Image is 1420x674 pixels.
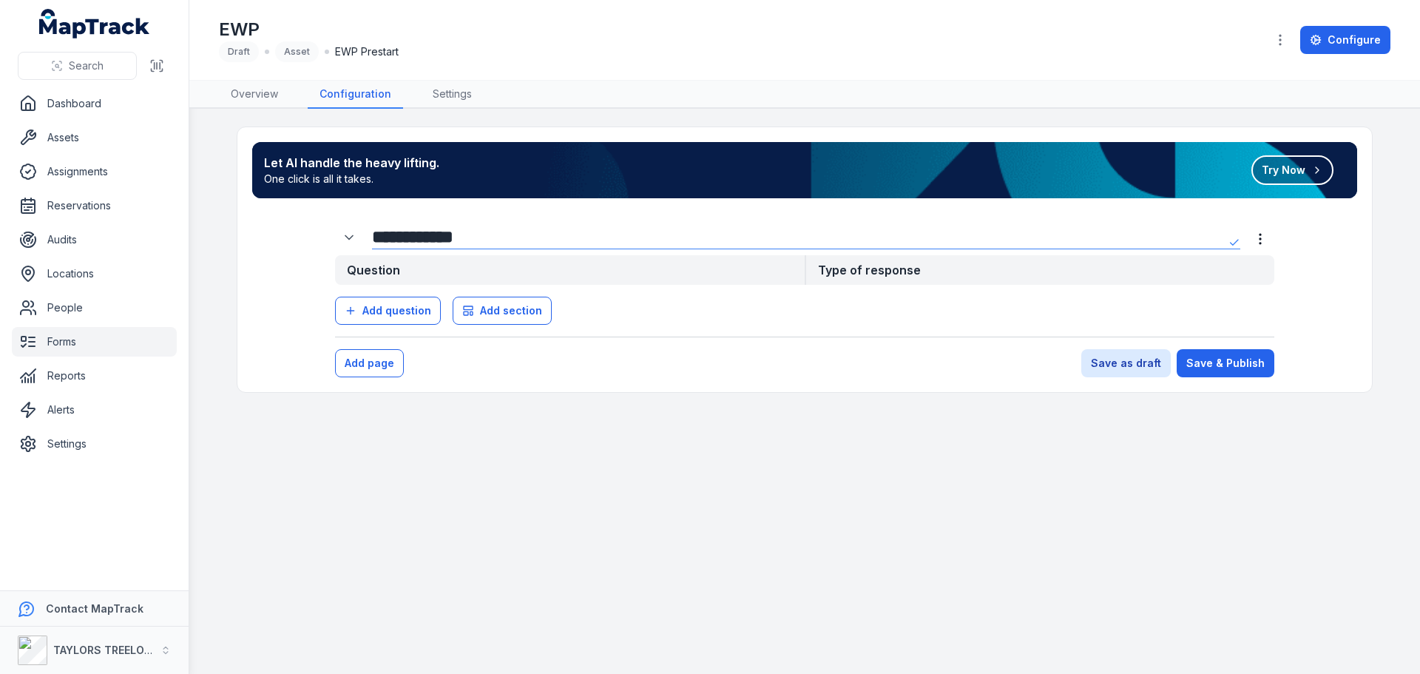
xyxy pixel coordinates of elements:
h1: EWP [219,18,399,41]
a: Assets [12,123,177,152]
a: Assignments [12,157,177,186]
span: Search [69,58,104,73]
a: Forms [12,327,177,357]
a: Configuration [308,81,403,109]
a: People [12,293,177,323]
a: Settings [12,429,177,459]
button: Save & Publish [1177,349,1274,377]
a: Locations [12,259,177,289]
strong: TAYLORS TREELOPPING [53,644,177,656]
button: Search [18,52,137,80]
strong: Contact MapTrack [46,602,143,615]
a: Reports [12,361,177,391]
div: Draft [219,41,259,62]
strong: Question [335,255,805,285]
div: Asset [275,41,319,62]
a: Alerts [12,395,177,425]
a: Dashboard [12,89,177,118]
span: Add question [362,303,431,318]
span: One click is all it takes. [264,172,439,186]
span: EWP Prestart [335,44,399,59]
a: Audits [12,225,177,255]
button: Add question [335,297,441,325]
a: Settings [421,81,484,109]
button: Try Now [1251,155,1333,185]
button: more-detail [1246,225,1274,253]
button: Expand [335,223,363,252]
span: Add section [480,303,542,318]
a: MapTrack [39,9,150,38]
strong: Let AI handle the heavy lifting. [264,154,439,172]
button: Save as draft [1081,349,1171,377]
button: Add section [453,297,552,325]
a: Overview [219,81,290,109]
a: Reservations [12,191,177,220]
strong: Type of response [805,255,1274,285]
a: Configure [1300,26,1390,54]
button: Add page [335,349,404,377]
div: :r1nv:-form-item-label [335,223,366,252]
